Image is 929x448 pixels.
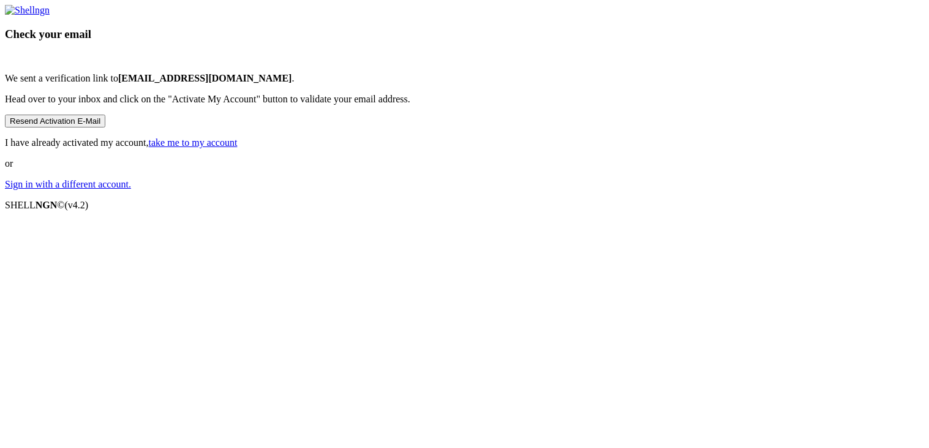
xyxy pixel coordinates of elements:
[5,137,924,148] p: I have already activated my account,
[5,115,105,127] button: Resend Activation E-Mail
[149,137,238,148] a: take me to my account
[5,28,924,41] h3: Check your email
[5,94,924,105] p: Head over to your inbox and click on the "Activate My Account" button to validate your email addr...
[36,200,58,210] b: NGN
[5,73,924,84] p: We sent a verification link to .
[5,179,131,189] a: Sign in with a different account.
[5,5,924,190] div: or
[5,200,88,210] span: SHELL ©
[65,200,89,210] span: 4.2.0
[118,73,292,83] b: [EMAIL_ADDRESS][DOMAIN_NAME]
[5,5,50,16] img: Shellngn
